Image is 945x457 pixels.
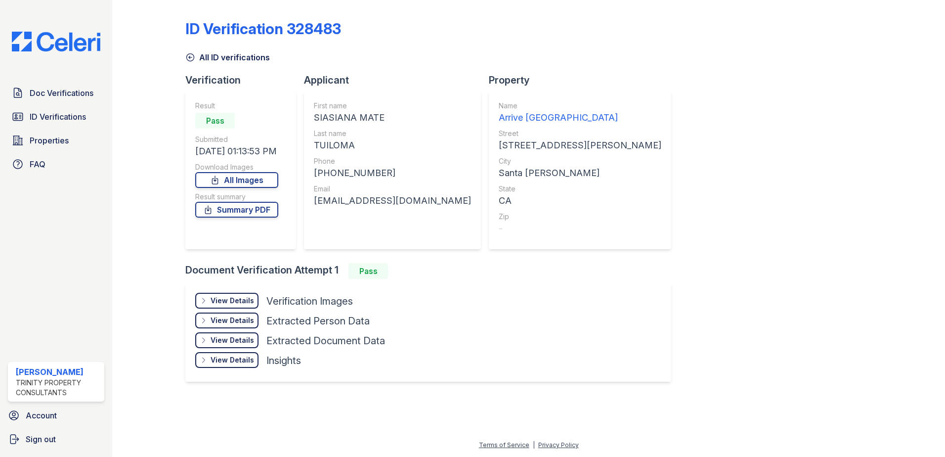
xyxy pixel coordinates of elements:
[30,87,93,99] span: Doc Verifications
[489,73,679,87] div: Property
[314,138,471,152] div: TUILOMA
[211,355,254,365] div: View Details
[185,73,304,87] div: Verification
[266,314,370,328] div: Extracted Person Data
[195,101,278,111] div: Result
[195,144,278,158] div: [DATE] 01:13:53 PM
[499,222,661,235] div: -
[499,212,661,222] div: Zip
[185,20,341,38] div: ID Verification 328483
[16,366,100,378] div: [PERSON_NAME]
[195,135,278,144] div: Submitted
[499,101,661,111] div: Name
[195,162,278,172] div: Download Images
[499,101,661,125] a: Name Arrive [GEOGRAPHIC_DATA]
[479,441,529,449] a: Terms of Service
[314,156,471,166] div: Phone
[538,441,579,449] a: Privacy Policy
[30,135,69,146] span: Properties
[348,263,388,279] div: Pass
[211,316,254,325] div: View Details
[195,113,235,129] div: Pass
[4,429,108,449] a: Sign out
[8,154,104,174] a: FAQ
[314,194,471,208] div: [EMAIL_ADDRESS][DOMAIN_NAME]
[8,83,104,103] a: Doc Verifications
[8,131,104,150] a: Properties
[266,354,301,367] div: Insights
[8,107,104,127] a: ID Verifications
[499,184,661,194] div: State
[499,138,661,152] div: [STREET_ADDRESS][PERSON_NAME]
[211,296,254,306] div: View Details
[314,129,471,138] div: Last name
[499,194,661,208] div: CA
[533,441,535,449] div: |
[195,172,278,188] a: All Images
[499,156,661,166] div: City
[30,158,45,170] span: FAQ
[185,51,270,63] a: All ID verifications
[30,111,86,123] span: ID Verifications
[26,433,56,445] span: Sign out
[314,184,471,194] div: Email
[499,111,661,125] div: Arrive [GEOGRAPHIC_DATA]
[4,406,108,425] a: Account
[185,263,679,279] div: Document Verification Attempt 1
[195,192,278,202] div: Result summary
[211,335,254,345] div: View Details
[195,202,278,218] a: Summary PDF
[314,111,471,125] div: SIASIANA MATE
[499,129,661,138] div: Street
[499,166,661,180] div: Santa [PERSON_NAME]
[4,32,108,51] img: CE_Logo_Blue-a8612792a0a2168367f1c8372b55b34899dd931a85d93a1a3d3e32e68fde9ad4.png
[314,101,471,111] div: First name
[16,378,100,398] div: Trinity Property Consultants
[266,334,385,348] div: Extracted Document Data
[314,166,471,180] div: [PHONE_NUMBER]
[304,73,489,87] div: Applicant
[26,410,57,421] span: Account
[266,294,353,308] div: Verification Images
